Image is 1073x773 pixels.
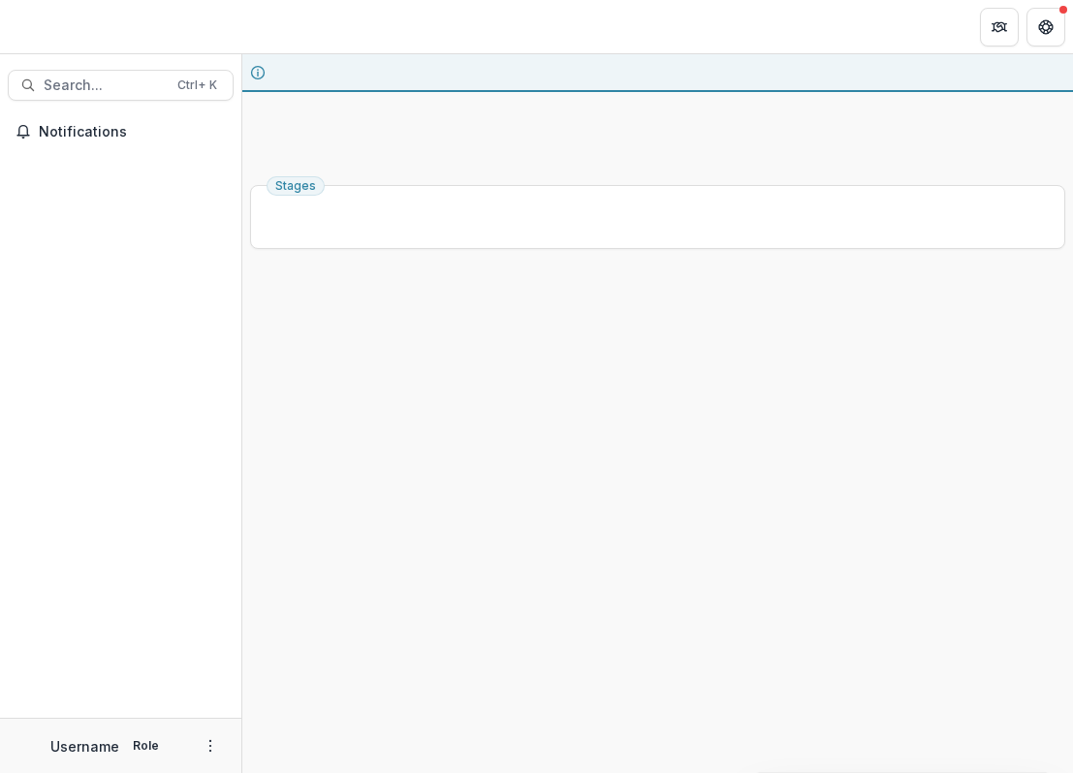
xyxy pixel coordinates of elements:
button: Notifications [8,116,234,147]
button: More [199,734,222,758]
span: Notifications [39,124,226,140]
p: Username [50,736,119,757]
span: Stages [275,179,316,193]
button: Partners [980,8,1019,46]
div: Ctrl + K [174,75,221,96]
button: Get Help [1026,8,1065,46]
p: Role [127,737,165,755]
button: Search... [8,70,234,101]
span: Search... [44,77,166,94]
